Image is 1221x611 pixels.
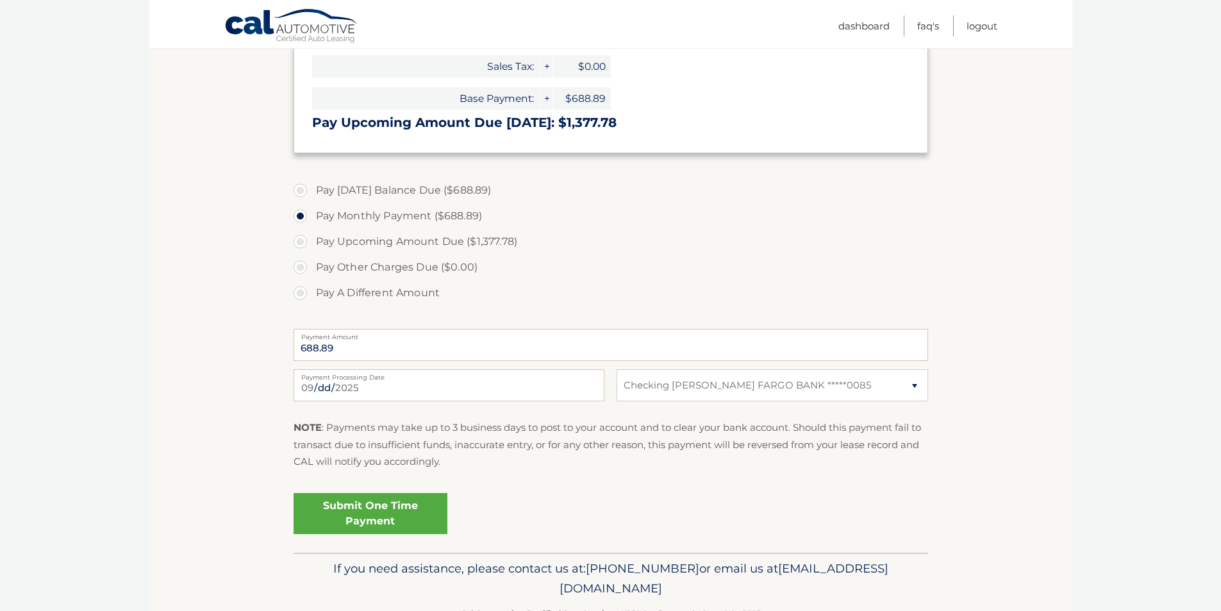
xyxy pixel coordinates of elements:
[312,55,539,78] span: Sales Tax:
[294,369,604,401] input: Payment Date
[553,87,611,110] span: $688.89
[302,558,920,599] p: If you need assistance, please contact us at: or email us at
[294,329,928,339] label: Payment Amount
[586,561,699,576] span: [PHONE_NUMBER]
[294,329,928,361] input: Payment Amount
[294,421,322,433] strong: NOTE
[294,203,928,229] label: Pay Monthly Payment ($688.89)
[967,15,997,37] a: Logout
[540,55,552,78] span: +
[224,8,359,46] a: Cal Automotive
[294,369,604,380] label: Payment Processing Date
[312,115,910,131] h3: Pay Upcoming Amount Due [DATE]: $1,377.78
[540,87,552,110] span: +
[312,87,539,110] span: Base Payment:
[917,15,939,37] a: FAQ's
[553,55,611,78] span: $0.00
[294,280,928,306] label: Pay A Different Amount
[294,229,928,255] label: Pay Upcoming Amount Due ($1,377.78)
[294,419,928,470] p: : Payments may take up to 3 business days to post to your account and to clear your bank account....
[294,255,928,280] label: Pay Other Charges Due ($0.00)
[294,178,928,203] label: Pay [DATE] Balance Due ($688.89)
[294,493,447,534] a: Submit One Time Payment
[838,15,890,37] a: Dashboard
